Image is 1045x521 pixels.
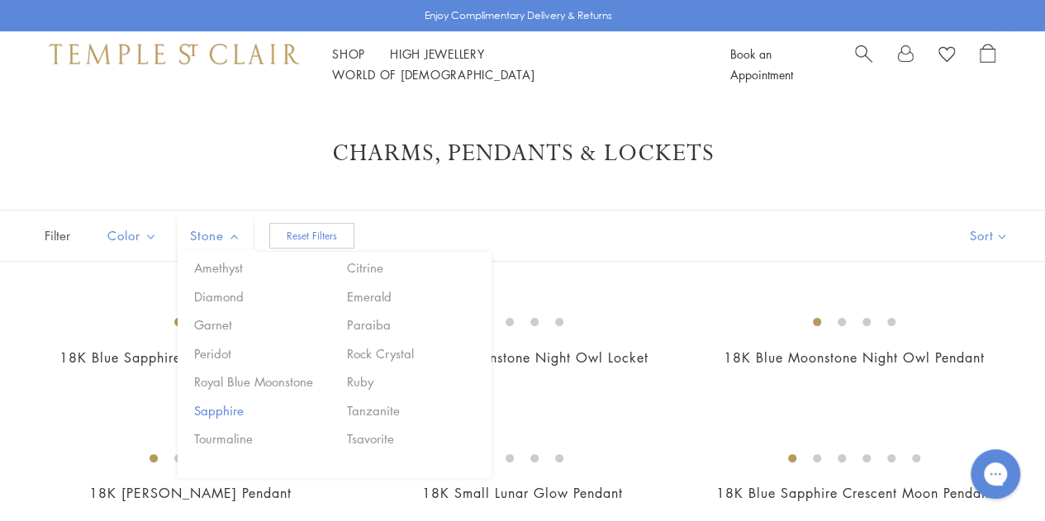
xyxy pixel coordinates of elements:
a: High JewelleryHigh Jewellery [390,45,485,62]
a: 18K Blue Moonstone Night Owl Pendant [724,348,985,367]
p: Enjoy Complimentary Delivery & Returns [425,7,612,24]
span: Stone [182,225,253,246]
a: ShopShop [332,45,365,62]
a: 18K Blue Moonstone Night Owl Locket [397,348,648,367]
h1: Charms, Pendants & Lockets [66,139,979,168]
span: Color [99,225,169,246]
a: 18K Small Lunar Glow Pendant [422,484,623,502]
a: 18K [PERSON_NAME] Pendant [89,484,292,502]
a: View Wishlist [938,44,955,69]
a: 18K Blue Sapphire Crescent Moon Pendant [716,484,993,502]
button: Show sort by [933,211,1045,261]
button: Reset Filters [269,223,354,249]
a: Book an Appointment [730,45,793,83]
button: Color [95,217,169,254]
iframe: Gorgias live chat messenger [962,443,1028,504]
nav: Main navigation [332,44,693,85]
a: 18K Blue Sapphire Nocturne Owl Locket [59,348,322,367]
a: World of [DEMOGRAPHIC_DATA]World of [DEMOGRAPHIC_DATA] [332,66,534,83]
button: Stone [178,217,253,254]
a: Open Shopping Bag [980,44,995,85]
img: Temple St. Clair [50,44,299,64]
a: Search [855,44,872,85]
